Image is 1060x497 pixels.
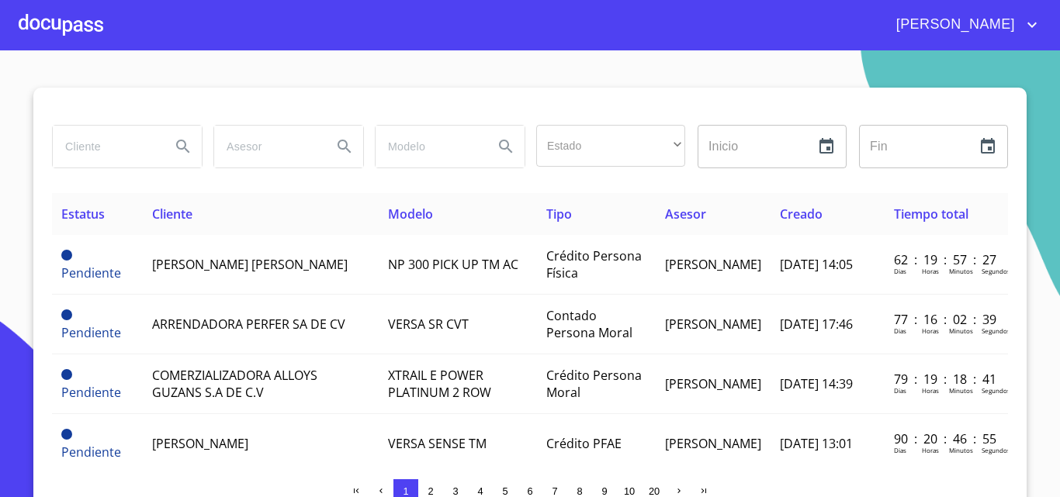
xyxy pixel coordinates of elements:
[780,205,823,223] span: Creado
[388,316,469,333] span: VERSA SR CVT
[894,446,906,454] p: Dias
[152,367,317,401] span: COMERZIALIZADORA ALLOYS GUZANS S.A DE C.V
[780,435,853,452] span: [DATE] 13:01
[949,326,973,335] p: Minutos
[624,485,635,497] span: 10
[487,128,525,165] button: Search
[388,435,487,452] span: VERSA SENSE TM
[885,12,1023,37] span: [PERSON_NAME]
[894,386,906,395] p: Dias
[546,205,572,223] span: Tipo
[894,371,999,388] p: 79 : 19 : 18 : 41
[527,485,532,497] span: 6
[665,256,761,273] span: [PERSON_NAME]
[665,435,761,452] span: [PERSON_NAME]
[949,267,973,275] p: Minutos
[546,307,632,341] span: Contado Persona Moral
[577,485,582,497] span: 8
[780,256,853,273] span: [DATE] 14:05
[53,126,158,167] input: search
[894,326,906,335] p: Dias
[894,251,999,268] p: 62 : 19 : 57 : 27
[894,430,999,447] p: 90 : 20 : 46 : 55
[546,367,642,401] span: Crédito Persona Moral
[152,256,348,273] span: [PERSON_NAME] [PERSON_NAME]
[665,205,706,223] span: Asesor
[552,485,557,497] span: 7
[388,367,491,401] span: XTRAIL E POWER PLATINUM 2 ROW
[152,435,248,452] span: [PERSON_NAME]
[452,485,458,497] span: 3
[894,267,906,275] p: Dias
[949,386,973,395] p: Minutos
[922,267,939,275] p: Horas
[61,444,121,461] span: Pendiente
[477,485,483,497] span: 4
[61,264,121,281] span: Pendiente
[780,375,853,392] span: [DATE] 14:39
[214,126,320,167] input: search
[388,256,518,273] span: NP 300 PICK UP TM AC
[649,485,660,497] span: 20
[601,485,607,497] span: 9
[165,128,202,165] button: Search
[665,316,761,333] span: [PERSON_NAME]
[949,446,973,454] p: Minutos
[61,250,72,261] span: Pendiente
[388,205,433,223] span: Modelo
[502,485,507,497] span: 5
[922,386,939,395] p: Horas
[61,429,72,440] span: Pendiente
[922,446,939,454] p: Horas
[152,205,192,223] span: Cliente
[894,311,999,328] p: 77 : 16 : 02 : 39
[982,267,1010,275] p: Segundos
[536,125,685,167] div: ​
[982,326,1010,335] p: Segundos
[61,384,121,401] span: Pendiente
[885,12,1041,37] button: account of current user
[61,205,105,223] span: Estatus
[665,375,761,392] span: [PERSON_NAME]
[546,435,622,452] span: Crédito PFAE
[61,309,72,320] span: Pendiente
[922,326,939,335] p: Horas
[982,386,1010,395] p: Segundos
[894,205,968,223] span: Tiempo total
[61,324,121,341] span: Pendiente
[982,446,1010,454] p: Segundos
[546,247,642,281] span: Crédito Persona Física
[428,485,433,497] span: 2
[403,485,408,497] span: 1
[326,128,363,165] button: Search
[152,316,345,333] span: ARRENDADORA PERFER SA DE CV
[780,316,853,333] span: [DATE] 17:46
[61,369,72,380] span: Pendiente
[376,126,481,167] input: search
